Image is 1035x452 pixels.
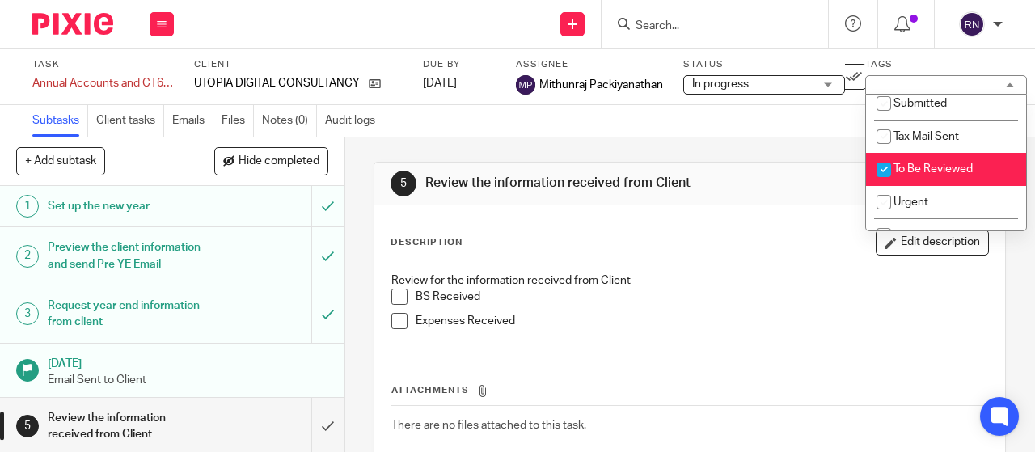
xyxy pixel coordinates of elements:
[893,230,981,241] span: Waiting for Client
[683,58,845,71] label: Status
[416,313,988,329] p: Expenses Received
[893,131,959,142] span: Tax Mail Sent
[325,105,383,137] a: Audit logs
[516,58,663,71] label: Assignee
[32,75,174,91] div: Annual Accounts and CT600
[262,105,317,137] a: Notes (0)
[48,235,213,277] h1: Preview the client information and send Pre YE Email
[634,19,779,34] input: Search
[16,245,39,268] div: 2
[96,105,164,137] a: Client tasks
[48,352,328,372] h1: [DATE]
[516,75,535,95] img: svg%3E
[416,289,988,305] p: BS Received
[692,78,749,90] span: In progress
[16,147,105,175] button: + Add subtask
[391,236,463,249] p: Description
[214,147,328,175] button: Hide completed
[194,58,403,71] label: Client
[32,58,174,71] label: Task
[194,75,361,91] p: UTOPIA DIGITAL CONSULTANCY LTD
[48,406,213,447] h1: Review the information received from Client
[893,196,928,208] span: Urgent
[16,415,39,437] div: 5
[423,78,457,89] span: [DATE]
[16,302,39,325] div: 3
[48,194,213,218] h1: Set up the new year
[893,98,947,109] span: Submitted
[539,77,663,93] span: Mithunraj Packiyanathan
[425,175,724,192] h1: Review the information received from Client
[239,155,319,168] span: Hide completed
[391,272,988,289] p: Review for the information received from Client
[391,386,469,395] span: Attachments
[222,105,254,137] a: Files
[48,372,328,388] p: Email Sent to Client
[16,195,39,218] div: 1
[32,105,88,137] a: Subtasks
[48,294,213,335] h1: Request year end information from client
[865,58,1027,71] label: Tags
[32,13,113,35] img: Pixie
[172,105,213,137] a: Emails
[391,171,416,196] div: 5
[959,11,985,37] img: svg%3E
[876,230,989,256] button: Edit description
[893,163,973,175] span: To Be Reviewed
[391,420,586,431] span: There are no files attached to this task.
[423,58,496,71] label: Due by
